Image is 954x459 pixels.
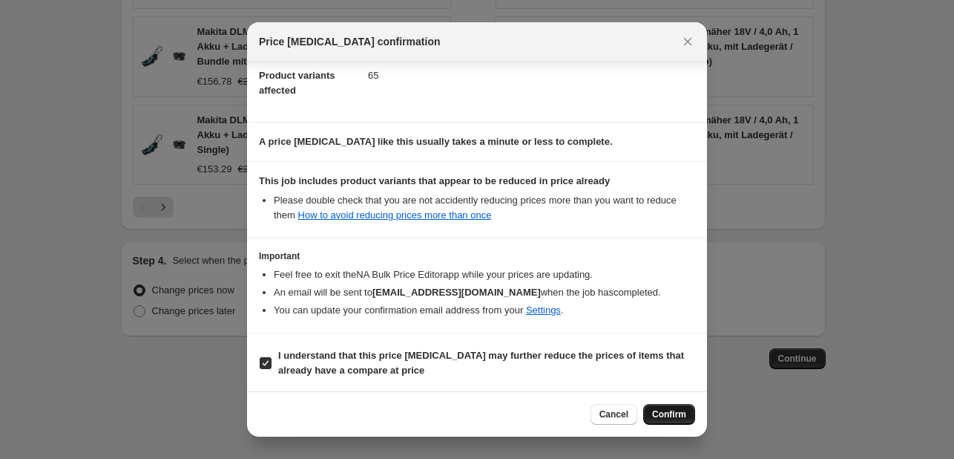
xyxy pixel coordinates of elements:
[368,56,695,95] dd: 65
[599,408,628,420] span: Cancel
[274,285,695,300] li: An email will be sent to when the job has completed .
[259,70,335,96] span: Product variants affected
[677,31,698,52] button: Close
[274,303,695,318] li: You can update your confirmation email address from your .
[259,136,613,147] b: A price [MEDICAL_DATA] like this usually takes a minute or less to complete.
[372,287,541,298] b: [EMAIL_ADDRESS][DOMAIN_NAME]
[259,250,695,262] h3: Important
[274,193,695,223] li: Please double check that you are not accidently reducing prices more than you want to reduce them
[298,209,492,221] a: How to avoid reducing prices more than once
[526,305,561,316] a: Settings
[259,34,441,49] span: Price [MEDICAL_DATA] confirmation
[643,404,695,425] button: Confirm
[274,267,695,282] li: Feel free to exit the NA Bulk Price Editor app while your prices are updating.
[591,404,637,425] button: Cancel
[652,408,686,420] span: Confirm
[278,350,684,376] b: I understand that this price [MEDICAL_DATA] may further reduce the prices of items that already h...
[259,175,610,186] b: This job includes product variants that appear to be reduced in price already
